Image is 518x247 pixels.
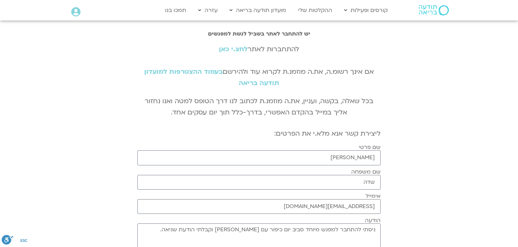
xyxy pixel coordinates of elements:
label: שם פרטי [359,144,381,150]
a: בעמוד ההצטרפות למועדון תודעה בריאה [144,67,279,87]
input: שם פרטי [137,150,381,165]
a: ההקלטות שלי [295,4,336,17]
h2: יש להתחבר לאתר בשביל לגשת למפגשים [137,31,381,37]
label: הודעה [365,217,381,223]
h2: ליצירת קשר אנא מלא.י את הפרטים: [137,130,381,137]
label: שם משפחה [351,169,381,175]
img: תודעה בריאה [419,5,449,15]
input: שם משפחה [137,175,381,190]
a: מועדון תודעה בריאה [226,4,290,17]
label: אימייל [366,193,381,199]
a: עזרה [195,4,221,17]
a: תמכו בנו [162,4,190,17]
a: לחצ.י כאן [219,45,248,54]
a: קורסים ופעילות [341,4,391,17]
p: בכל שאלה, בקשה, ועניין, את.ה מוזמנ.ת לכתוב לנו דרך הטופס למטה ואנו נחזור אליך במייל בהקדם האפשרי,... [137,96,381,118]
div: להתחברות לאתר אם אינך רשומ.ה, את.ה מוזמנ.ת לקרוא עוד ולהירשם [137,44,381,89]
input: אימייל [137,199,381,214]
